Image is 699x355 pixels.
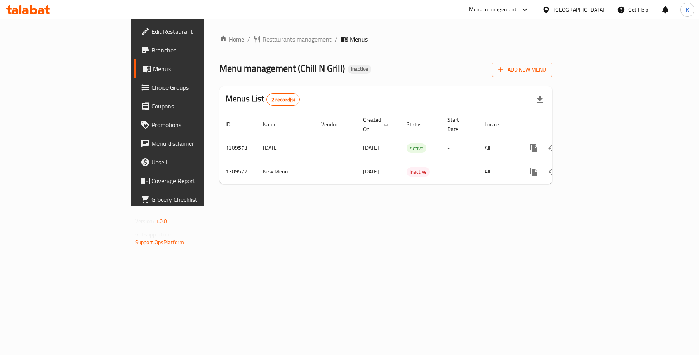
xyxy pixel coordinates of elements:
[525,139,543,157] button: more
[530,90,549,109] div: Export file
[134,115,248,134] a: Promotions
[686,5,689,14] span: K
[257,160,315,184] td: New Menu
[335,35,337,44] li: /
[151,45,242,55] span: Branches
[267,96,300,103] span: 2 record(s)
[151,157,242,167] span: Upsell
[363,166,379,177] span: [DATE]
[151,176,242,185] span: Coverage Report
[134,41,248,59] a: Branches
[478,136,518,160] td: All
[485,120,509,129] span: Locale
[134,190,248,209] a: Grocery Checklist
[134,78,248,97] a: Choice Groups
[219,113,605,184] table: enhanced table
[151,120,242,129] span: Promotions
[441,136,478,160] td: -
[543,139,562,157] button: Change Status
[135,237,184,247] a: Support.OpsPlatform
[407,120,432,129] span: Status
[135,229,171,240] span: Get support on:
[135,216,154,226] span: Version:
[543,163,562,181] button: Change Status
[348,65,371,74] div: Inactive
[153,64,242,73] span: Menus
[151,27,242,36] span: Edit Restaurant
[155,216,167,226] span: 1.0.0
[134,97,248,115] a: Coupons
[219,59,345,77] span: Menu management ( Chill N Grill )
[469,5,517,14] div: Menu-management
[253,35,332,44] a: Restaurants management
[478,160,518,184] td: All
[407,143,426,153] div: Active
[498,65,546,75] span: Add New Menu
[134,59,248,78] a: Menus
[257,136,315,160] td: [DATE]
[134,134,248,153] a: Menu disclaimer
[151,195,242,204] span: Grocery Checklist
[134,171,248,190] a: Coverage Report
[525,163,543,181] button: more
[447,115,469,134] span: Start Date
[321,120,348,129] span: Vendor
[363,115,391,134] span: Created On
[348,66,371,72] span: Inactive
[219,35,552,44] nav: breadcrumb
[151,139,242,148] span: Menu disclaimer
[134,153,248,171] a: Upsell
[151,101,242,111] span: Coupons
[134,22,248,41] a: Edit Restaurant
[247,35,250,44] li: /
[518,113,605,136] th: Actions
[151,83,242,92] span: Choice Groups
[263,35,332,44] span: Restaurants management
[350,35,368,44] span: Menus
[492,63,552,77] button: Add New Menu
[226,120,240,129] span: ID
[263,120,287,129] span: Name
[407,144,426,153] span: Active
[266,93,300,106] div: Total records count
[407,168,430,177] span: Inactive
[226,93,300,106] h2: Menus List
[363,143,379,153] span: [DATE]
[441,160,478,184] td: -
[553,5,605,14] div: [GEOGRAPHIC_DATA]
